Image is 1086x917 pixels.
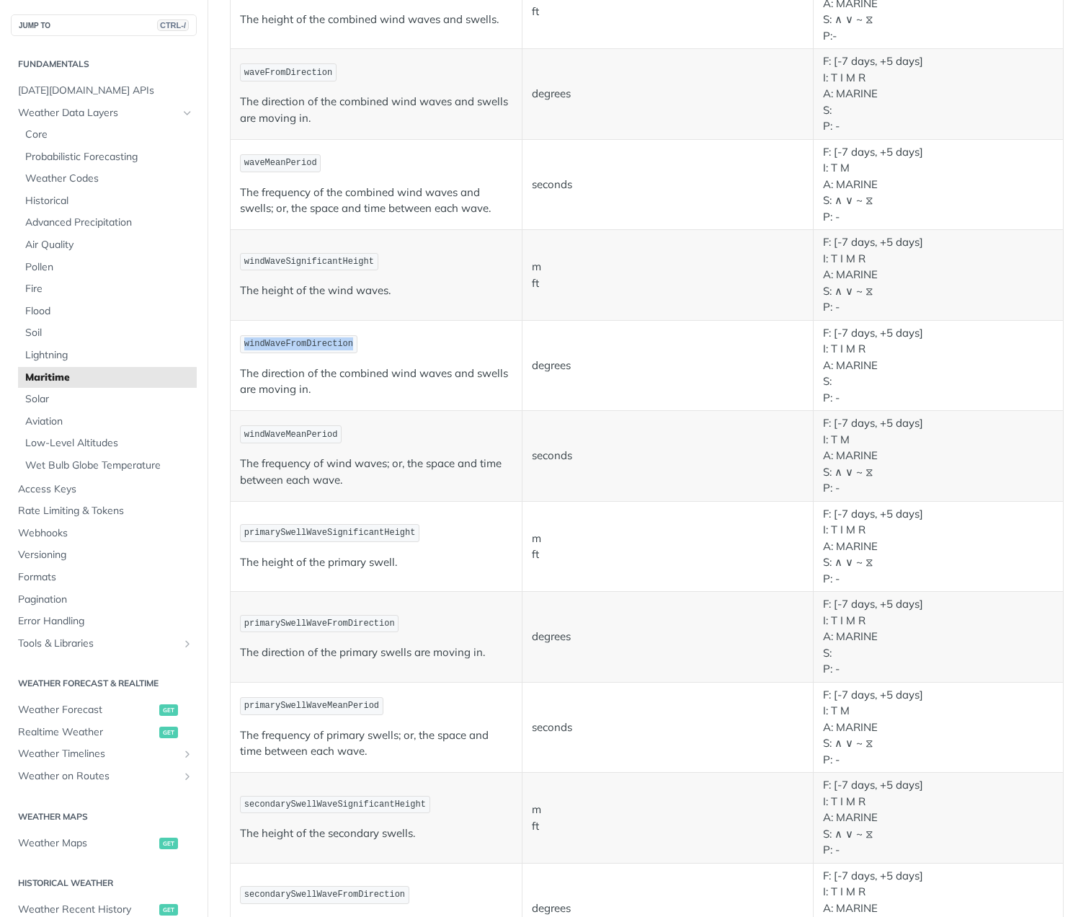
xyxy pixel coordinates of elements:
span: Weather Codes [25,172,193,186]
button: JUMP TOCTRL-/ [11,14,197,36]
p: seconds [532,719,804,736]
span: primarySwellWaveSignificantHeight [244,528,416,538]
span: Weather Data Layers [18,106,178,120]
h2: Historical Weather [11,877,197,890]
span: Tools & Libraries [18,637,178,651]
a: Tools & LibrariesShow subpages for Tools & Libraries [11,633,197,655]
p: F: [-7 days, +5 days] I: T M A: MARINE S: ∧ ∨ ~ ⧖ P: - [823,144,1054,226]
span: primarySwellWaveFromDirection [244,619,395,629]
button: Show subpages for Weather on Routes [182,771,193,782]
p: The frequency of primary swells; or, the space and time between each wave. [240,727,512,760]
span: Realtime Weather [18,725,156,740]
p: F: [-7 days, +5 days] I: T I M R A: MARINE S: ∧ ∨ ~ ⧖ P: - [823,777,1054,859]
a: Formats [11,567,197,588]
button: Show subpages for Tools & Libraries [182,638,193,650]
p: F: [-7 days, +5 days] I: T I M R A: MARINE S: P: - [823,325,1054,407]
span: Weather Recent History [18,903,156,917]
span: Webhooks [18,526,193,541]
span: Weather Timelines [18,747,178,761]
a: Weather on RoutesShow subpages for Weather on Routes [11,766,197,787]
span: get [159,704,178,716]
p: F: [-7 days, +5 days] I: T M A: MARINE S: ∧ ∨ ~ ⧖ P: - [823,415,1054,497]
a: Rate Limiting & Tokens [11,500,197,522]
span: Advanced Precipitation [25,216,193,230]
span: Air Quality [25,238,193,252]
a: Realtime Weatherget [11,722,197,743]
a: Weather Codes [18,168,197,190]
p: m ft [532,802,804,834]
p: m ft [532,531,804,563]
span: primarySwellWaveMeanPeriod [244,701,379,711]
span: Flood [25,304,193,319]
h2: Fundamentals [11,58,197,71]
span: Lightning [25,348,193,363]
span: Rate Limiting & Tokens [18,504,193,518]
p: The height of the secondary swells. [240,825,512,842]
a: Solar [18,389,197,410]
p: The direction of the combined wind waves and swells are moving in. [240,94,512,126]
span: CTRL-/ [157,19,189,31]
a: Low-Level Altitudes [18,433,197,454]
span: Wet Bulb Globe Temperature [25,458,193,473]
a: Weather Data LayersHide subpages for Weather Data Layers [11,102,197,124]
span: windWaveMeanPeriod [244,430,338,440]
span: Versioning [18,548,193,562]
p: The height of the primary swell. [240,554,512,571]
p: The height of the wind waves. [240,283,512,299]
p: F: [-7 days, +5 days] I: T I M R A: MARINE S: P: - [823,596,1054,678]
button: Show subpages for Weather Timelines [182,748,193,760]
span: Historical [25,194,193,208]
span: get [159,904,178,916]
p: The direction of the primary swells are moving in. [240,644,512,661]
a: Access Keys [11,479,197,500]
span: get [159,838,178,849]
span: [DATE][DOMAIN_NAME] APIs [18,84,193,98]
a: Soil [18,322,197,344]
a: Advanced Precipitation [18,212,197,234]
h2: Weather Forecast & realtime [11,677,197,690]
span: waveFromDirection [244,68,332,78]
span: Error Handling [18,614,193,629]
p: degrees [532,900,804,917]
span: Weather Forecast [18,703,156,717]
p: F: [-7 days, +5 days] I: T I M R A: MARINE S: ∧ ∨ ~ ⧖ P: - [823,234,1054,316]
p: The height of the combined wind waves and swells. [240,12,512,28]
span: Access Keys [18,482,193,497]
a: Probabilistic Forecasting [18,146,197,168]
a: Wet Bulb Globe Temperature [18,455,197,477]
h2: Weather Maps [11,810,197,823]
a: Historical [18,190,197,212]
span: Weather Maps [18,836,156,851]
p: F: [-7 days, +5 days] I: T I M R A: MARINE S: P: - [823,53,1054,135]
span: Pagination [18,593,193,607]
span: Weather on Routes [18,769,178,784]
a: Weather Forecastget [11,699,197,721]
span: Formats [18,570,193,585]
span: windWaveFromDirection [244,339,353,349]
p: The direction of the combined wind waves and swells are moving in. [240,366,512,398]
p: seconds [532,177,804,193]
span: Solar [25,392,193,407]
a: Webhooks [11,523,197,544]
span: secondarySwellWaveFromDirection [244,890,405,900]
a: Aviation [18,411,197,433]
span: Soil [25,326,193,340]
span: Aviation [25,415,193,429]
a: Pagination [11,589,197,611]
span: windWaveSignificantHeight [244,257,374,267]
span: Pollen [25,260,193,275]
span: waveMeanPeriod [244,158,317,168]
button: Hide subpages for Weather Data Layers [182,107,193,119]
span: Maritime [25,371,193,385]
span: secondarySwellWaveSignificantHeight [244,799,426,810]
a: Weather TimelinesShow subpages for Weather Timelines [11,743,197,765]
span: get [159,727,178,738]
p: F: [-7 days, +5 days] I: T M A: MARINE S: ∧ ∨ ~ ⧖ P: - [823,687,1054,768]
a: [DATE][DOMAIN_NAME] APIs [11,80,197,102]
a: Air Quality [18,234,197,256]
p: The frequency of the combined wind waves and swells; or, the space and time between each wave. [240,185,512,217]
p: m ft [532,259,804,291]
a: Flood [18,301,197,322]
span: Low-Level Altitudes [25,436,193,451]
span: Core [25,128,193,142]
